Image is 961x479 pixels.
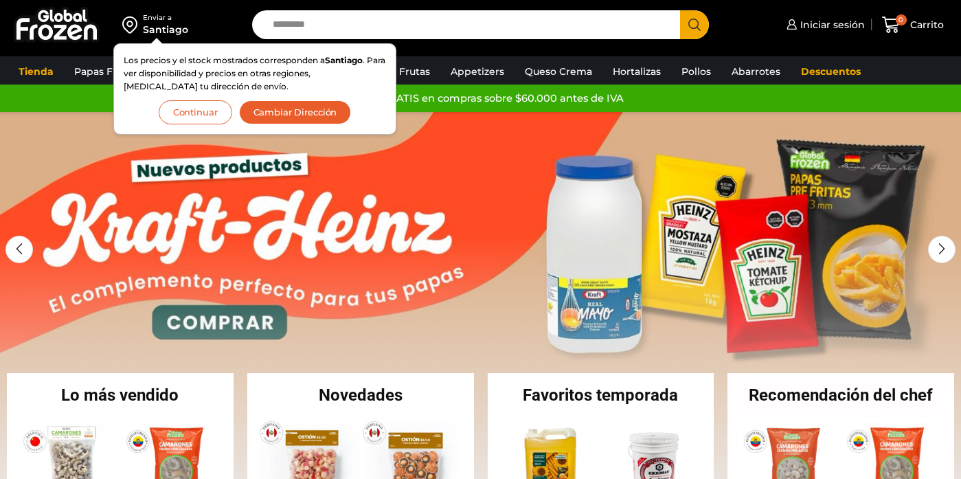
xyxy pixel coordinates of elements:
a: Hortalizas [606,58,668,85]
button: Search button [680,10,709,39]
a: Tienda [12,58,60,85]
div: Next slide [928,236,956,263]
a: Papas Fritas [67,58,141,85]
div: Enviar a [143,13,188,23]
span: 0 [896,14,907,25]
strong: Santiago [325,55,363,65]
a: Appetizers [444,58,511,85]
h2: Novedades [247,387,474,403]
a: Pollos [675,58,718,85]
p: Los precios y el stock mostrados corresponden a . Para ver disponibilidad y precios en otras regi... [124,54,386,93]
h2: Lo más vendido [7,387,234,403]
button: Cambiar Dirección [239,100,352,124]
div: Santiago [143,23,188,36]
button: Continuar [159,100,232,124]
a: Descuentos [794,58,868,85]
a: Iniciar sesión [783,11,865,38]
h2: Recomendación del chef [727,387,954,403]
span: Iniciar sesión [797,18,865,32]
h2: Favoritos temporada [488,387,714,403]
div: Previous slide [5,236,33,263]
img: address-field-icon.svg [122,13,143,36]
a: Queso Crema [518,58,599,85]
a: Abarrotes [725,58,787,85]
span: Carrito [907,18,944,32]
a: 0 Carrito [879,9,947,41]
